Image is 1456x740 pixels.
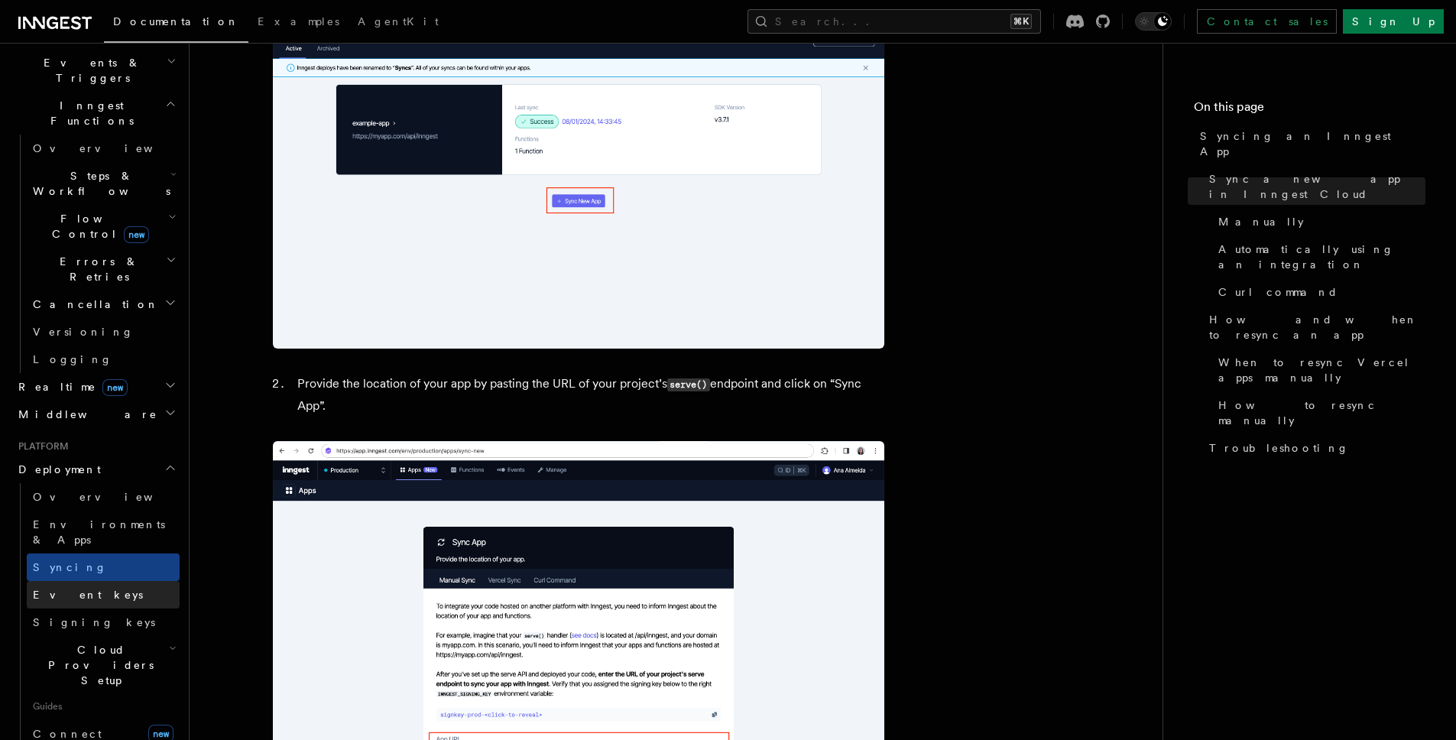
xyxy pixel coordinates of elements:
a: Versioning [27,318,180,346]
button: Steps & Workflows [27,162,180,205]
span: Cancellation [27,297,159,312]
span: Troubleshooting [1209,440,1349,456]
a: AgentKit [349,5,448,41]
li: Provide the location of your app by pasting the URL of your project’s endpoint and click on “Sync... [293,373,884,417]
span: new [102,379,128,396]
span: Platform [12,440,69,453]
span: When to resync Vercel apps manually [1218,355,1425,385]
span: Flow Control [27,211,168,242]
button: Middleware [12,401,180,428]
h4: On this page [1194,98,1425,122]
a: Contact sales [1197,9,1337,34]
span: new [124,226,149,243]
a: Manually [1212,208,1425,235]
span: Overview [33,142,190,154]
span: Curl command [1218,284,1338,300]
span: Event keys [33,589,143,601]
span: Signing keys [33,616,155,628]
a: Documentation [104,5,248,43]
span: Environments & Apps [33,518,165,546]
span: How to resync manually [1218,398,1425,428]
a: Environments & Apps [27,511,180,553]
kbd: ⌘K [1010,14,1032,29]
span: Syncing an Inngest App [1200,128,1425,159]
span: Documentation [113,15,239,28]
span: How and when to resync an app [1209,312,1425,342]
span: Middleware [12,407,157,422]
span: Realtime [12,379,128,394]
span: Connect [33,728,102,740]
button: Toggle dark mode [1135,12,1172,31]
span: Events & Triggers [12,55,167,86]
span: Inngest Functions [12,98,165,128]
button: Events & Triggers [12,49,180,92]
a: Overview [27,135,180,162]
button: Cloud Providers Setup [27,636,180,694]
a: Syncing an Inngest App [1194,122,1425,165]
a: Automatically using an integration [1212,235,1425,278]
button: Flow Controlnew [27,205,180,248]
span: Sync a new app in Inngest Cloud [1209,171,1425,202]
span: Errors & Retries [27,254,166,284]
button: Realtimenew [12,373,180,401]
a: Sync a new app in Inngest Cloud [1203,165,1425,208]
a: How to resync manually [1212,391,1425,434]
span: Steps & Workflows [27,168,170,199]
a: Signing keys [27,609,180,636]
span: AgentKit [358,15,439,28]
span: Automatically using an integration [1218,242,1425,272]
span: Overview [33,491,190,503]
button: Cancellation [27,290,180,318]
span: Syncing [33,561,107,573]
a: Curl command [1212,278,1425,306]
span: Versioning [33,326,134,338]
button: Errors & Retries [27,248,180,290]
a: Logging [27,346,180,373]
a: Sign Up [1343,9,1444,34]
a: When to resync Vercel apps manually [1212,349,1425,391]
button: Search...⌘K [747,9,1041,34]
a: Syncing [27,553,180,581]
a: How and when to resync an app [1203,306,1425,349]
div: Inngest Functions [12,135,180,373]
span: Guides [27,694,180,719]
span: Manually [1218,214,1304,229]
a: Examples [248,5,349,41]
span: Examples [258,15,339,28]
span: Deployment [12,462,101,477]
a: Event keys [27,581,180,609]
span: Cloud Providers Setup [27,642,169,688]
button: Deployment [12,456,180,483]
a: Troubleshooting [1203,434,1425,462]
button: Inngest Functions [12,92,180,135]
span: Logging [33,353,112,365]
code: serve() [667,378,710,391]
a: Overview [27,483,180,511]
